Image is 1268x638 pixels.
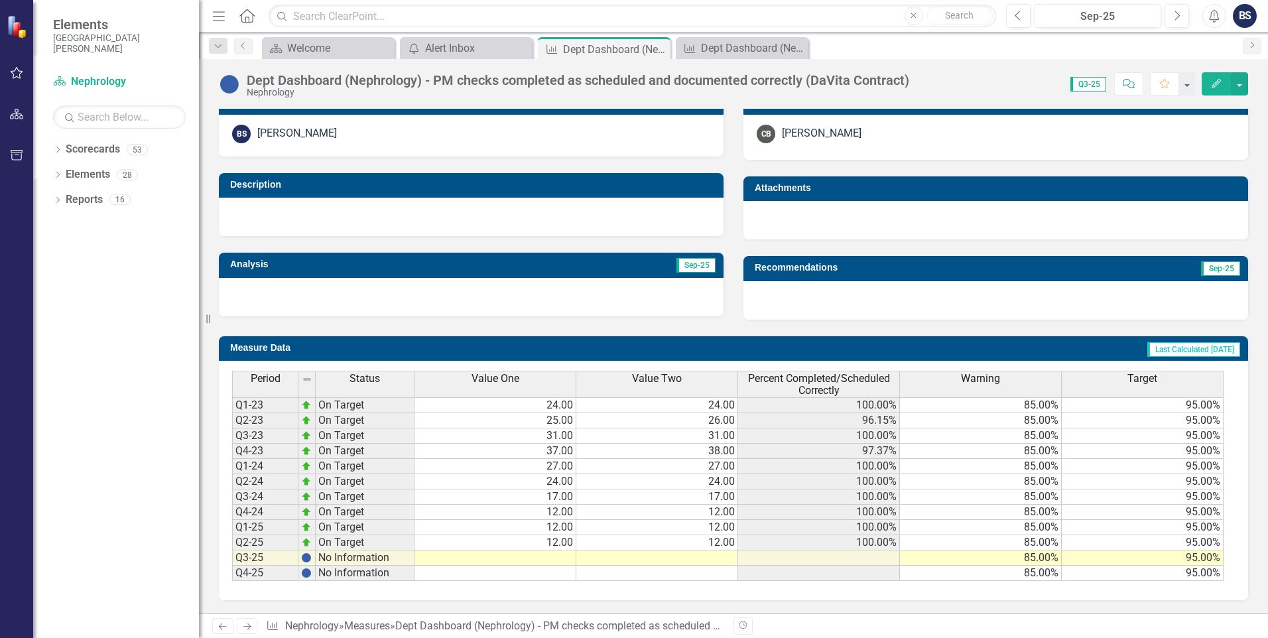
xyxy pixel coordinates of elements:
span: Sep-25 [676,258,716,273]
td: 12.00 [414,505,576,520]
span: Period [251,373,281,385]
img: zOikAAAAAElFTkSuQmCC [301,446,312,456]
img: BgCOk07PiH71IgAAAABJRU5ErkJggg== [301,552,312,563]
span: Status [349,373,380,385]
h3: Description [230,180,717,190]
td: 85.00% [900,413,1062,428]
td: 31.00 [414,428,576,444]
div: 28 [117,169,138,180]
div: Dept Dashboard (Nephrology) - FSBS result to [MEDICAL_DATA] administration within one hour [701,40,805,56]
td: 95.00% [1062,413,1224,428]
td: 24.00 [414,474,576,489]
input: Search Below... [53,105,186,129]
td: 27.00 [576,459,738,474]
img: zOikAAAAAElFTkSuQmCC [301,476,312,487]
td: No Information [316,566,414,581]
td: 85.00% [900,474,1062,489]
a: Alert Inbox [403,40,529,56]
td: 95.00% [1062,459,1224,474]
td: 85.00% [900,444,1062,459]
span: Last Calculated [DATE] [1147,342,1240,357]
span: Search [945,10,974,21]
td: 100.00% [738,520,900,535]
td: 17.00 [576,489,738,505]
div: Welcome [287,40,391,56]
div: 53 [127,144,148,155]
td: 12.00 [576,505,738,520]
td: Q2-25 [232,535,298,550]
td: 24.00 [576,474,738,489]
div: Dept Dashboard (Nephrology) - PM checks completed as scheduled and documented correctly (DaVita C... [395,619,919,632]
td: Q4-24 [232,505,298,520]
td: On Target [316,397,414,413]
td: 85.00% [900,550,1062,566]
td: 85.00% [900,566,1062,581]
td: 26.00 [576,413,738,428]
span: Value Two [632,373,682,385]
span: Sep-25 [1201,261,1240,276]
td: 12.00 [576,520,738,535]
td: 95.00% [1062,535,1224,550]
span: Percent Completed/Scheduled Correctly [741,373,897,396]
button: Sep-25 [1035,4,1161,28]
td: On Target [316,474,414,489]
span: Target [1127,373,1157,385]
div: Dept Dashboard (Nephrology) - PM checks completed as scheduled and documented correctly (DaVita C... [247,73,909,88]
img: BgCOk07PiH71IgAAAABJRU5ErkJggg== [301,568,312,578]
td: 24.00 [576,397,738,413]
td: 95.00% [1062,566,1224,581]
a: Dept Dashboard (Nephrology) - FSBS result to [MEDICAL_DATA] administration within one hour [679,40,805,56]
a: Welcome [265,40,391,56]
td: 85.00% [900,459,1062,474]
td: 100.00% [738,397,900,413]
a: Nephrology [53,74,186,90]
td: 95.00% [1062,520,1224,535]
img: zOikAAAAAElFTkSuQmCC [301,400,312,411]
div: [PERSON_NAME] [257,126,337,141]
a: Reports [66,192,103,208]
td: 100.00% [738,489,900,505]
td: No Information [316,550,414,566]
td: Q3-25 [232,550,298,566]
span: Value One [472,373,519,385]
td: 95.00% [1062,428,1224,444]
td: On Target [316,428,414,444]
td: Q1-23 [232,397,298,413]
img: zOikAAAAAElFTkSuQmCC [301,415,312,426]
td: Q4-25 [232,566,298,581]
button: BS [1233,4,1257,28]
td: On Target [316,535,414,550]
td: 85.00% [900,520,1062,535]
td: On Target [316,444,414,459]
td: 85.00% [900,397,1062,413]
h3: Analysis [230,259,466,269]
td: 100.00% [738,459,900,474]
td: 38.00 [576,444,738,459]
img: 8DAGhfEEPCf229AAAAAElFTkSuQmCC [302,374,312,385]
td: Q3-24 [232,489,298,505]
td: 12.00 [414,535,576,550]
a: Scorecards [66,142,120,157]
td: 95.00% [1062,550,1224,566]
span: Warning [961,373,1000,385]
div: » » [266,619,724,634]
td: 100.00% [738,428,900,444]
td: 27.00 [414,459,576,474]
h3: Measure Data [230,343,625,353]
img: ClearPoint Strategy [7,15,30,38]
td: 100.00% [738,474,900,489]
div: Dept Dashboard (Nephrology) - PM checks completed as scheduled and documented correctly (DaVita C... [563,41,667,58]
span: Q3-25 [1070,77,1106,92]
td: Q2-23 [232,413,298,428]
img: No Information [219,74,240,95]
td: 85.00% [900,489,1062,505]
td: On Target [316,459,414,474]
td: 85.00% [900,535,1062,550]
td: 97.37% [738,444,900,459]
td: On Target [316,505,414,520]
a: Nephrology [285,619,339,632]
small: [GEOGRAPHIC_DATA][PERSON_NAME] [53,32,186,54]
td: 95.00% [1062,505,1224,520]
td: 95.00% [1062,397,1224,413]
td: 95.00% [1062,474,1224,489]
